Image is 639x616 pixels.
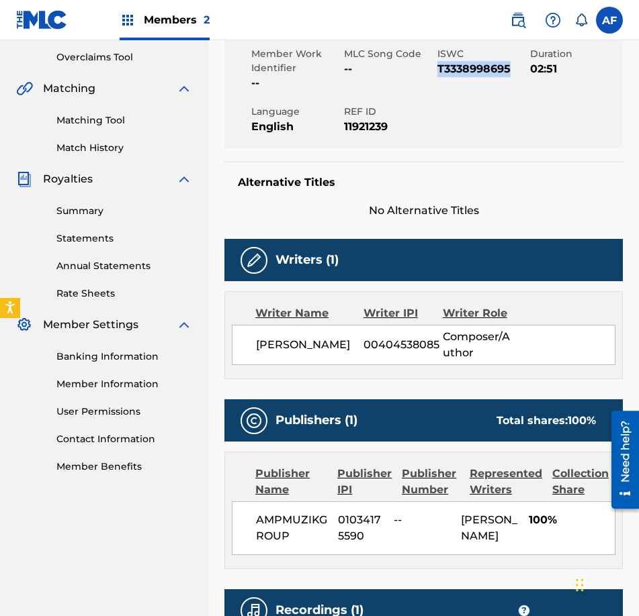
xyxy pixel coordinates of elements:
[461,513,517,542] span: [PERSON_NAME]
[56,287,192,301] a: Rate Sheets
[176,317,192,333] img: expand
[364,305,443,321] div: Writer IPI
[56,259,192,273] a: Annual Statements
[574,13,588,27] div: Notifications
[505,7,531,34] a: Public Search
[251,119,341,135] span: English
[344,47,433,61] span: MLC Song Code
[16,171,32,187] img: Royalties
[437,47,527,61] span: ISWC
[144,12,210,28] span: Members
[576,565,584,605] div: Drag
[238,176,609,189] h5: Alternative Titles
[529,512,615,528] span: 100%
[56,113,192,127] a: Matching Tool
[402,466,460,498] div: Publisher Number
[256,512,328,544] span: AMPMUZIKGROUP
[56,232,192,246] a: Statements
[56,432,192,446] a: Contact Information
[443,329,515,361] span: Composer/Author
[497,413,596,429] div: Total shares:
[344,119,433,135] span: 11921239
[204,13,210,26] span: 2
[16,81,33,97] img: Matching
[470,466,542,498] div: Represented Writers
[56,50,192,64] a: Overclaims Tool
[56,377,192,391] a: Member Information
[56,350,192,364] a: Banking Information
[176,81,192,97] img: expand
[56,405,192,419] a: User Permissions
[43,171,93,187] span: Royalties
[540,7,566,34] div: Help
[344,105,433,119] span: REF ID
[246,252,262,268] img: Writers
[443,305,515,321] div: Writer Role
[552,466,609,498] div: Collection Share
[255,466,327,498] div: Publisher Name
[337,466,392,498] div: Publisher IPI
[510,12,526,28] img: search
[530,47,620,61] span: Duration
[56,204,192,218] a: Summary
[224,203,623,219] span: No Alternative Titles
[43,81,95,97] span: Matching
[16,10,68,30] img: MLC Logo
[256,337,364,353] span: [PERSON_NAME]
[545,12,561,28] img: help
[530,61,620,77] span: 02:51
[568,414,596,427] span: 100 %
[43,317,138,333] span: Member Settings
[437,61,527,77] span: T3338998695
[275,252,339,268] h5: Writers (1)
[255,305,364,321] div: Writer Name
[596,7,623,34] div: User Menu
[251,105,341,119] span: Language
[275,413,357,428] h5: Publishers (1)
[572,552,639,616] iframe: Chat Widget
[251,75,341,91] span: --
[246,413,262,429] img: Publishers
[519,605,529,616] span: ?
[176,171,192,187] img: expand
[56,141,192,155] a: Match History
[364,337,442,353] span: 00404538085
[120,12,136,28] img: Top Rightsholders
[601,406,639,514] iframe: Resource Center
[56,460,192,474] a: Member Benefits
[338,512,384,544] span: 01034175590
[251,47,341,75] span: Member Work Identifier
[344,61,433,77] span: --
[16,317,32,333] img: Member Settings
[394,512,451,528] span: --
